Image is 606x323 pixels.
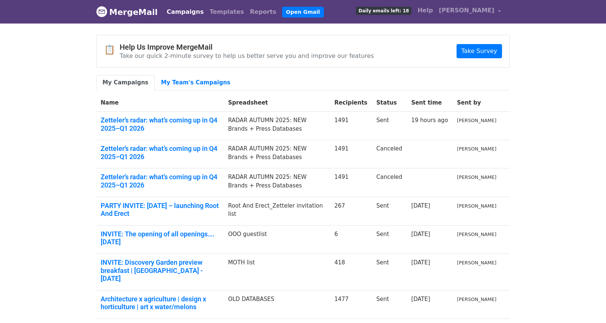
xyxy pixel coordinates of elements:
td: 1477 [330,290,372,319]
th: Sent time [407,94,452,112]
td: Sent [372,225,407,254]
p: Take our quick 2-minute survey to help us better serve you and improve our features [120,52,374,60]
small: [PERSON_NAME] [457,174,496,180]
td: RADAR AUTUMN 2025: NEW Brands + Press Databases [224,168,330,197]
th: Recipients [330,94,372,112]
small: [PERSON_NAME] [457,296,496,302]
span: 📋 [104,44,120,55]
td: OOO guestlist [224,225,330,254]
a: Campaigns [164,4,206,19]
td: Sent [372,112,407,140]
a: My Team's Campaigns [155,75,237,90]
a: [DATE] [411,296,430,302]
a: Zetteler’s radar: what’s coming up in Q4 2025–Q1 2026 [101,116,219,132]
td: Sent [372,197,407,225]
a: My Campaigns [96,75,155,90]
small: [PERSON_NAME] [457,146,496,152]
td: 1491 [330,112,372,140]
td: 1491 [330,140,372,168]
small: [PERSON_NAME] [457,203,496,209]
a: Help [414,3,436,18]
td: RADAR AUTUMN 2025: NEW Brands + Press Databases [224,140,330,168]
a: Architecture x agriculture | design x horticulture | art x water/melons [101,295,219,311]
td: 6 [330,225,372,254]
a: [DATE] [411,259,430,266]
a: INVITE: Discovery Garden preview breakfast | [GEOGRAPHIC_DATA] - [DATE] [101,258,219,283]
a: INVITE: The opening of all openings…. [DATE] [101,230,219,246]
th: Sent by [452,94,501,112]
th: Name [96,94,224,112]
a: Zetteler’s radar: what’s coming up in Q4 2025–Q1 2026 [101,145,219,161]
th: Status [372,94,407,112]
small: [PERSON_NAME] [457,232,496,237]
a: [PERSON_NAME] [436,3,504,21]
span: Daily emails left: 18 [356,7,411,15]
a: Daily emails left: 18 [353,3,414,18]
a: MergeMail [96,4,158,20]
td: Canceled [372,168,407,197]
a: [DATE] [411,202,430,209]
a: Take Survey [457,44,502,58]
td: Sent [372,254,407,290]
small: [PERSON_NAME] [457,118,496,123]
a: Zetteler’s radar: what’s coming up in Q4 2025–Q1 2026 [101,173,219,189]
a: Open Gmail [282,7,323,18]
td: Canceled [372,140,407,168]
td: OLD DATABASES [224,290,330,319]
a: 19 hours ago [411,117,448,124]
td: RADAR AUTUMN 2025: NEW Brands + Press Databases [224,112,330,140]
span: [PERSON_NAME] [439,6,495,15]
a: PARTY INVITE: [DATE] – launching Root And Erect [101,202,219,218]
a: Templates [206,4,247,19]
h4: Help Us Improve MergeMail [120,43,374,52]
small: [PERSON_NAME] [457,260,496,265]
th: Spreadsheet [224,94,330,112]
a: Reports [247,4,280,19]
img: MergeMail logo [96,6,107,17]
td: MOTH list [224,254,330,290]
td: 418 [330,254,372,290]
td: Root And Erect_Zetteler invitation list [224,197,330,225]
td: Sent [372,290,407,319]
td: 1491 [330,168,372,197]
td: 267 [330,197,372,225]
a: [DATE] [411,231,430,237]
